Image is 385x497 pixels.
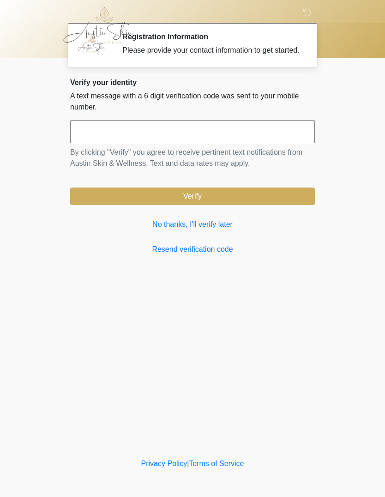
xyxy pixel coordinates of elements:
button: Verify [70,188,315,205]
a: Privacy Policy [141,460,187,467]
a: No thanks, I'll verify later [70,219,315,230]
p: A text message with a 6 digit verification code was sent to your mobile number. [70,91,315,113]
img: Austin Skin & Wellness Logo [61,7,143,44]
p: By clicking "Verify" you agree to receive pertinent text notifications from Austin Skin & Wellnes... [70,147,315,169]
h2: Verify your identity [70,78,315,87]
a: Terms of Service [189,460,244,467]
a: | [187,460,189,467]
a: Resend verification code [70,244,315,255]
